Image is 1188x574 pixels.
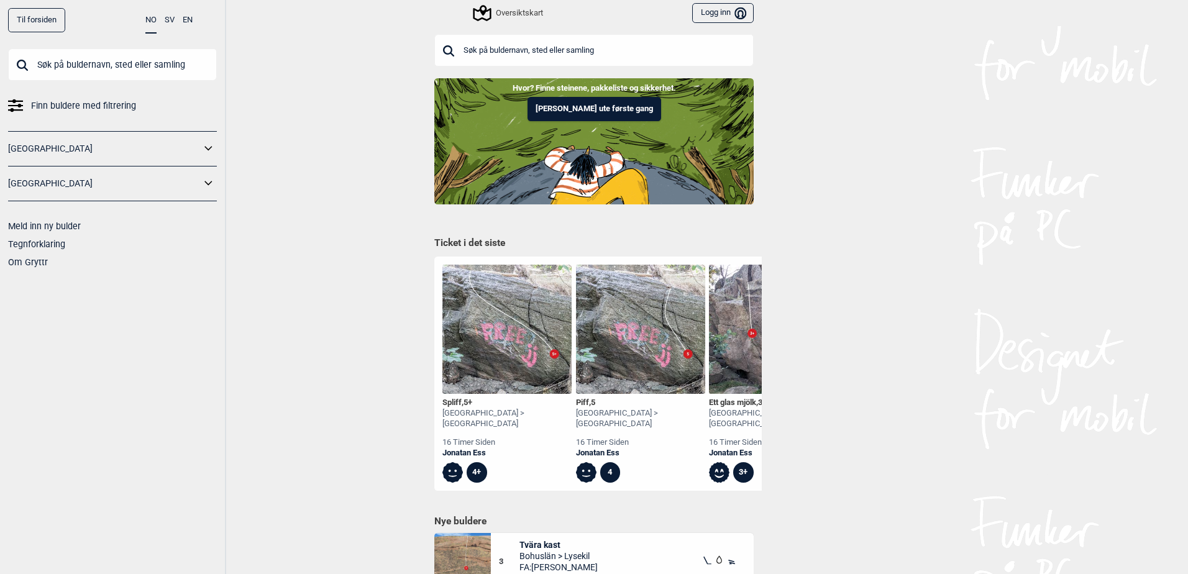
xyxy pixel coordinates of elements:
p: Hvor? Finne steinene, pakkeliste og sikkerhet. [9,82,1179,94]
div: 4+ [467,462,487,483]
h1: Ticket i det siste [434,237,754,250]
a: Til forsiden [8,8,65,32]
img: Ett glas mjolk [709,265,838,394]
div: [GEOGRAPHIC_DATA] > [GEOGRAPHIC_DATA] [442,408,572,429]
a: [GEOGRAPHIC_DATA] [8,175,201,193]
button: EN [183,8,193,32]
span: 3 [499,557,519,567]
a: Jonatan Ess [576,448,705,458]
div: 16 timer siden [576,437,705,448]
span: 5 [591,398,595,407]
a: Finn buldere med filtrering [8,97,217,115]
div: Spliff , [442,398,572,408]
button: [PERSON_NAME] ute første gang [528,97,661,121]
span: 5+ [464,398,472,407]
img: Indoor to outdoor [434,78,754,204]
div: 4 [600,462,621,483]
a: [GEOGRAPHIC_DATA] [8,140,201,158]
div: Oversiktskart [475,6,543,20]
span: FA: [PERSON_NAME] [519,562,598,573]
img: Spliff [442,265,572,394]
button: NO [145,8,157,34]
img: Piff [576,265,705,394]
a: Jonatan Ess [442,448,572,458]
a: Meld inn ny bulder [8,221,81,231]
input: Søk på buldernavn, sted eller samling [8,48,217,81]
button: Logg inn [692,3,754,24]
div: 3+ [733,462,754,483]
div: 16 timer siden [709,437,838,448]
span: Bohuslän > Lysekil [519,550,598,562]
span: Tvära kast [519,539,598,550]
span: Finn buldere med filtrering [31,97,136,115]
a: Om Gryttr [8,257,48,267]
div: [GEOGRAPHIC_DATA] > [GEOGRAPHIC_DATA] [576,408,705,429]
a: Jonatan Ess [709,448,838,458]
input: Søk på buldernavn, sted eller samling [434,34,754,66]
div: Piff , [576,398,705,408]
div: 16 timer siden [442,437,572,448]
h1: Nye buldere [434,515,754,527]
div: [GEOGRAPHIC_DATA] > [GEOGRAPHIC_DATA] [709,408,838,429]
button: SV [165,8,175,32]
div: Ett glas mjölk , [709,398,838,408]
a: Tegnforklaring [8,239,65,249]
span: 3+ [758,398,767,407]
